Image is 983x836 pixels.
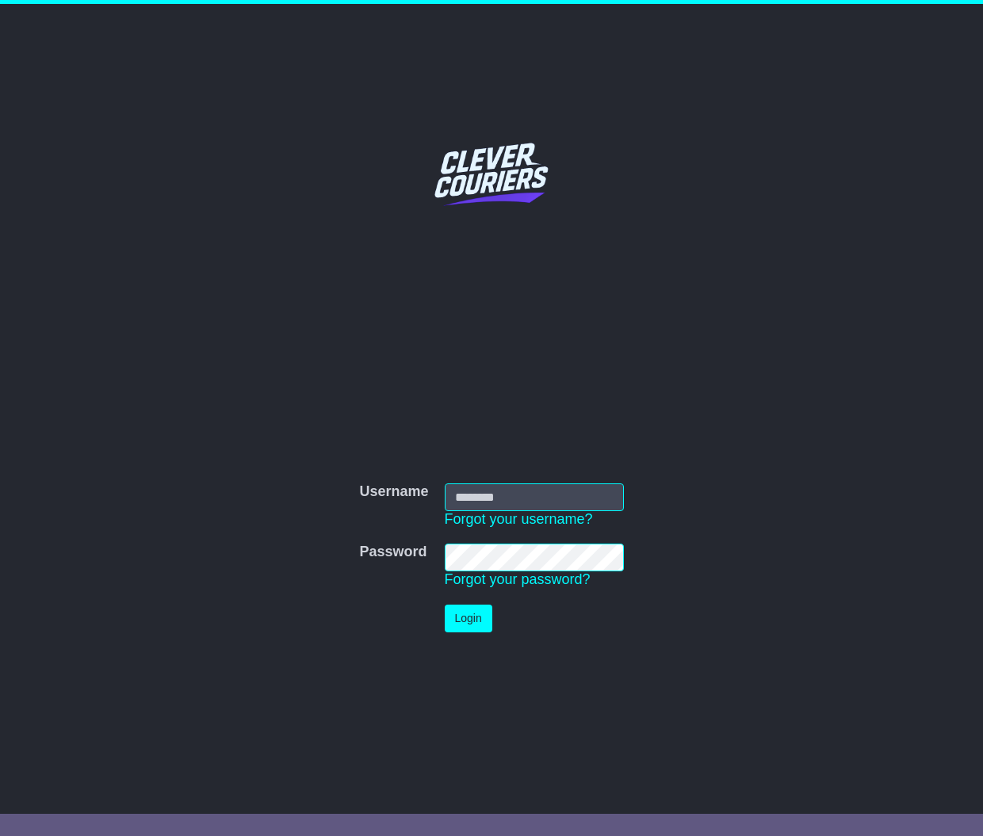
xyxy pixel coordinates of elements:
[445,571,591,587] a: Forgot your password?
[445,605,492,632] button: Login
[445,511,593,527] a: Forgot your username?
[359,483,428,501] label: Username
[359,544,426,561] label: Password
[424,106,559,241] img: Clever Couriers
